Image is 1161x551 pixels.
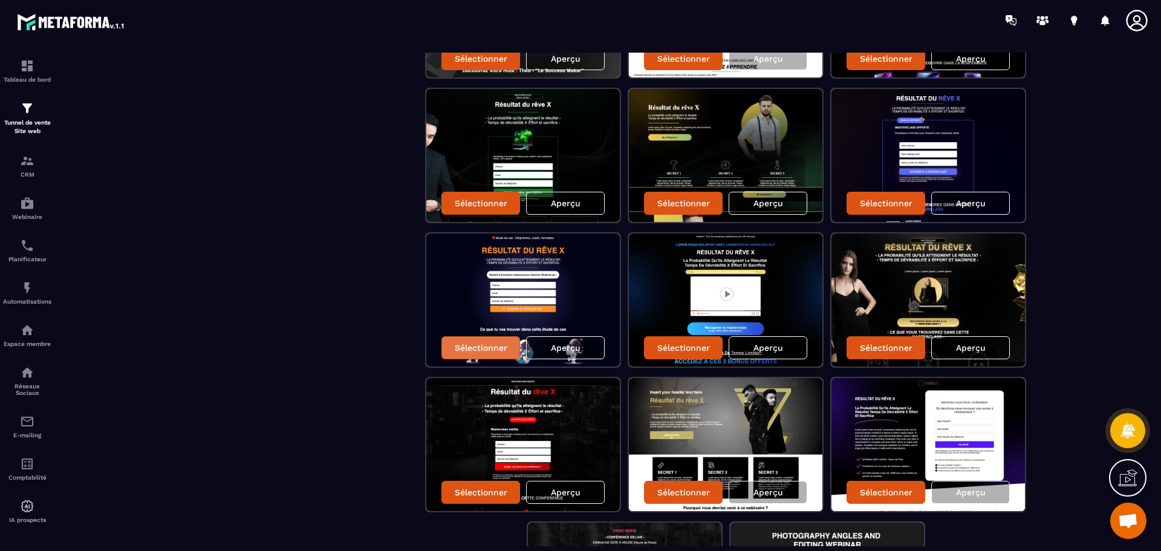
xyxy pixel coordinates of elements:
[455,343,507,353] p: Sélectionner
[3,383,51,396] p: Réseaux Sociaux
[3,76,51,83] p: Tableau de bord
[956,198,986,208] p: Aperçu
[426,378,620,511] img: image
[17,11,126,33] img: logo
[3,356,51,405] a: social-networksocial-networkRéseaux Sociaux
[831,233,1025,367] img: image
[3,448,51,490] a: accountantaccountantComptabilité
[20,457,34,471] img: accountant
[831,378,1025,511] img: image
[753,343,783,353] p: Aperçu
[426,89,620,222] img: image
[657,487,710,497] p: Sélectionner
[3,50,51,92] a: formationformationTableau de bord
[20,281,34,295] img: automations
[1110,503,1146,539] div: Ouvrir le chat
[956,54,986,64] p: Aperçu
[20,154,34,168] img: formation
[20,323,34,337] img: automations
[753,198,783,208] p: Aperçu
[657,198,710,208] p: Sélectionner
[3,171,51,178] p: CRM
[3,272,51,314] a: automationsautomationsAutomatisations
[3,405,51,448] a: emailemailE-mailing
[20,59,34,73] img: formation
[20,238,34,253] img: scheduler
[860,487,912,497] p: Sélectionner
[3,256,51,262] p: Planificateur
[657,54,710,64] p: Sélectionner
[20,499,34,514] img: automations
[3,214,51,220] p: Webinaire
[860,198,912,208] p: Sélectionner
[956,487,986,497] p: Aperçu
[551,343,580,353] p: Aperçu
[551,487,580,497] p: Aperçu
[3,432,51,439] p: E-mailing
[629,89,822,222] img: image
[3,517,51,523] p: IA prospects
[657,343,710,353] p: Sélectionner
[20,365,34,380] img: social-network
[20,101,34,116] img: formation
[551,198,580,208] p: Aperçu
[831,89,1025,222] img: image
[753,487,783,497] p: Aperçu
[551,54,580,64] p: Aperçu
[3,119,51,135] p: Tunnel de vente Site web
[629,233,822,367] img: image
[3,474,51,481] p: Comptabilité
[455,198,507,208] p: Sélectionner
[426,233,620,367] img: image
[3,298,51,305] p: Automatisations
[455,487,507,497] p: Sélectionner
[956,343,986,353] p: Aperçu
[3,145,51,187] a: formationformationCRM
[3,187,51,229] a: automationsautomationsWebinaire
[20,414,34,429] img: email
[20,196,34,210] img: automations
[629,378,822,511] img: image
[3,314,51,356] a: automationsautomationsEspace membre
[860,343,912,353] p: Sélectionner
[3,92,51,145] a: formationformationTunnel de vente Site web
[860,54,912,64] p: Sélectionner
[455,54,507,64] p: Sélectionner
[753,54,783,64] p: Aperçu
[3,229,51,272] a: schedulerschedulerPlanificateur
[3,341,51,347] p: Espace membre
